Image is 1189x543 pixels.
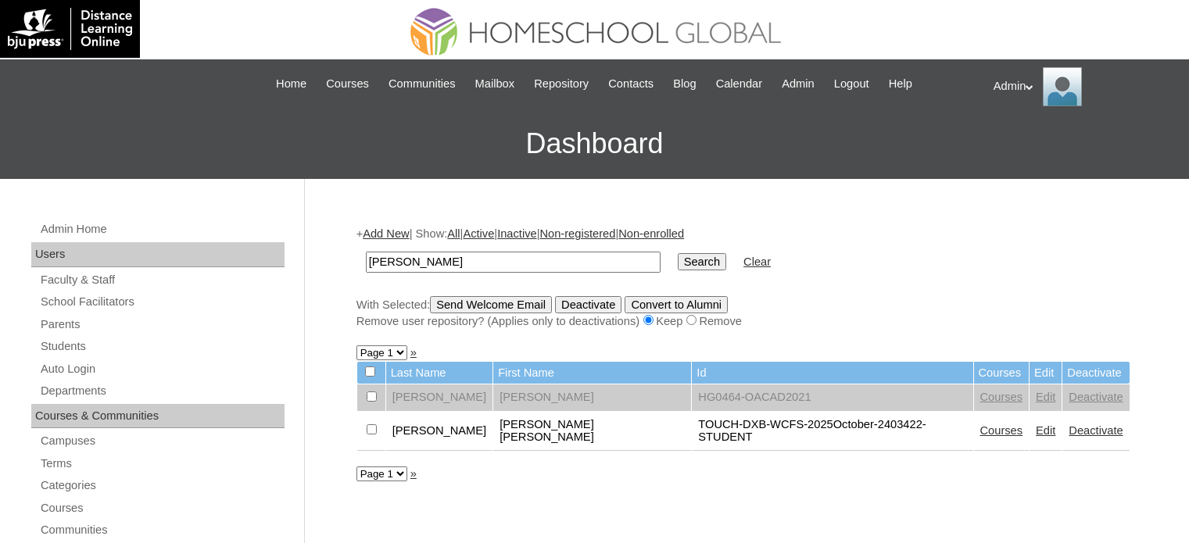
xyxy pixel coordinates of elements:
[447,227,460,240] a: All
[386,362,493,384] td: Last Name
[608,75,654,93] span: Contacts
[381,75,464,93] a: Communities
[31,242,285,267] div: Users
[493,362,691,384] td: First Name
[555,296,621,313] input: Deactivate
[782,75,815,93] span: Admin
[974,362,1030,384] td: Courses
[743,255,771,268] a: Clear
[356,313,1130,330] div: Remove user repository? (Applies only to deactivations) Keep Remove
[39,520,285,540] a: Communities
[665,75,704,93] a: Blog
[526,75,596,93] a: Repository
[268,75,314,93] a: Home
[625,296,728,313] input: Convert to Alumni
[889,75,912,93] span: Help
[834,75,869,93] span: Logout
[708,75,770,93] a: Calendar
[39,454,285,473] a: Terms
[716,75,762,93] span: Calendar
[1036,391,1055,403] a: Edit
[1069,424,1123,437] a: Deactivate
[39,359,285,379] a: Auto Login
[1036,424,1055,437] a: Edit
[774,75,822,93] a: Admin
[39,498,285,518] a: Courses
[539,227,615,240] a: Non-registered
[39,270,285,290] a: Faculty & Staff
[475,75,515,93] span: Mailbox
[366,252,661,273] input: Search
[1043,67,1082,106] img: Admin Homeschool Global
[1062,362,1129,384] td: Deactivate
[389,75,456,93] span: Communities
[8,8,132,50] img: logo-white.png
[386,412,493,451] td: [PERSON_NAME]
[493,412,691,451] td: [PERSON_NAME] [PERSON_NAME]
[430,296,552,313] input: Send Welcome Email
[39,476,285,495] a: Categories
[497,227,537,240] a: Inactive
[276,75,306,93] span: Home
[692,412,972,451] td: TOUCH-DXB-WCFS-2025October-2403422-STUDENT
[1069,391,1123,403] a: Deactivate
[31,404,285,429] div: Courses & Communities
[826,75,877,93] a: Logout
[980,391,1023,403] a: Courses
[463,227,494,240] a: Active
[39,315,285,334] a: Parents
[692,362,972,384] td: Id
[692,384,972,411] td: HG0464-OACAD2021
[678,253,726,270] input: Search
[881,75,920,93] a: Help
[410,467,417,480] a: »
[980,424,1023,437] a: Courses
[410,346,417,359] a: »
[994,67,1173,106] div: Admin
[534,75,589,93] span: Repository
[326,75,369,93] span: Courses
[363,227,409,240] a: Add New
[318,75,377,93] a: Courses
[673,75,696,93] span: Blog
[618,227,684,240] a: Non-enrolled
[39,381,285,401] a: Departments
[356,296,1130,330] div: With Selected:
[600,75,661,93] a: Contacts
[39,292,285,312] a: School Facilitators
[386,384,493,411] td: [PERSON_NAME]
[39,220,285,239] a: Admin Home
[39,431,285,451] a: Campuses
[8,109,1181,179] h3: Dashboard
[493,384,691,411] td: [PERSON_NAME]
[356,226,1130,329] div: + | Show: | | | |
[1030,362,1062,384] td: Edit
[467,75,523,93] a: Mailbox
[39,337,285,356] a: Students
